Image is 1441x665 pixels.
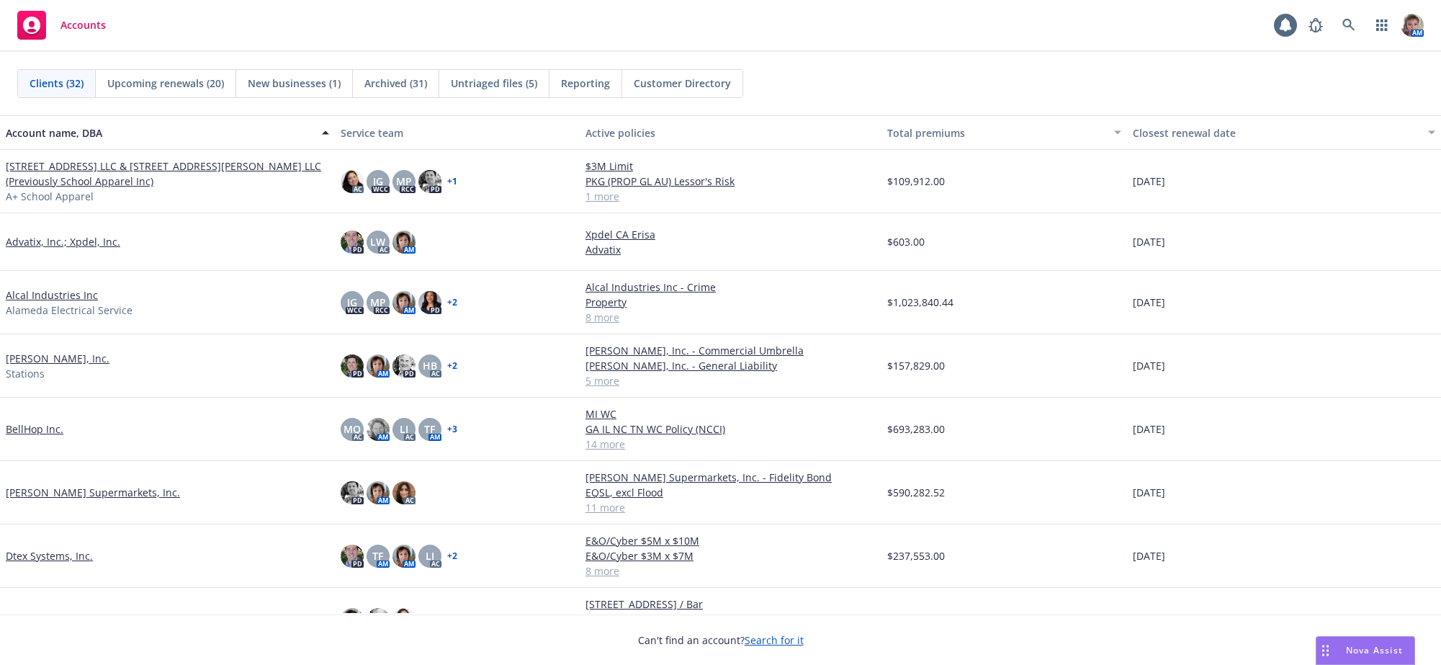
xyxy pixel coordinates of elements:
span: [DATE] [1133,174,1165,189]
span: LI [426,548,434,563]
a: $3M Limit [585,159,876,174]
a: Dtex Systems, Inc. [6,548,93,563]
a: + 3 [447,425,457,434]
a: 5 more [585,373,876,388]
img: photo [418,291,441,314]
a: 8 more [585,310,876,325]
a: [STREET_ADDRESS] / Bar [585,597,876,612]
span: [DATE] [1133,548,1165,563]
a: PKG (PROP GL AU) Lessor's Risk [585,174,876,189]
a: Property [585,295,876,310]
img: photo [392,481,416,504]
a: Xpdel CA Erisa [585,227,876,242]
a: [STREET_ADDRESS] [585,612,876,627]
img: photo [367,481,390,504]
a: 11 more [585,500,876,515]
button: Active policies [580,115,881,150]
a: BellHop Inc. [6,421,63,437]
a: E&O/Cyber $5M x $10M [585,533,876,548]
span: TF [424,421,435,437]
span: $16,220.00 [887,612,939,627]
a: Alcal Industries Inc - Crime [585,280,876,295]
div: Drag to move [1316,637,1334,664]
a: + 2 [447,362,457,370]
span: Archived (31) [364,76,427,91]
span: $157,829.00 [887,358,945,373]
span: TF [372,548,383,563]
button: Nova Assist [1316,636,1415,665]
span: $1,023,840.44 [887,295,953,310]
button: Closest renewal date [1127,115,1441,150]
a: Switch app [1368,11,1396,40]
span: Accounts [60,19,106,31]
span: JG [373,174,383,189]
img: photo [1401,14,1424,37]
a: + 1 [447,177,457,186]
button: Total premiums [881,115,1126,150]
div: Account name, DBA [6,125,313,140]
span: MQ [344,421,361,437]
a: [PERSON_NAME], Inc. - General Liability [585,358,876,373]
img: photo [341,354,364,378]
span: [DATE] [1133,612,1165,627]
img: photo [341,231,364,254]
span: $603.00 [887,234,925,249]
a: + 2 [447,298,457,307]
a: 8 more [585,563,876,579]
span: $109,912.00 [887,174,945,189]
img: photo [392,354,416,378]
a: Search [1334,11,1363,40]
span: Stations [6,366,45,381]
img: photo [392,231,416,254]
a: Advatix [585,242,876,257]
img: photo [392,608,416,631]
span: [DATE] [1133,234,1165,249]
button: Service team [335,115,580,150]
div: Closest renewal date [1133,125,1419,140]
span: [DATE] [1133,295,1165,310]
a: Advatix, Inc.; Xpdel, Inc. [6,234,120,249]
span: $590,282.52 [887,485,945,500]
a: GA IL NC TN WC Policy (NCCI) [585,421,876,437]
a: EQSL, excl Flood [585,485,876,500]
a: Accounts [12,5,112,45]
span: A+ School Apparel [6,189,94,204]
span: MP [370,295,386,310]
img: photo [367,354,390,378]
span: Nova Assist [1346,644,1403,656]
span: [DATE] [1133,358,1165,373]
span: Alameda Electrical Service [6,303,133,318]
span: Customer Directory [634,76,731,91]
span: $237,553.00 [887,548,945,563]
div: Active policies [585,125,876,140]
span: Upcoming renewals (20) [107,76,224,91]
span: Can't find an account? [638,633,804,648]
span: MP [396,174,412,189]
a: [PERSON_NAME], Inc. - Commercial Umbrella [585,343,876,358]
a: 1 more [585,189,876,204]
a: 14 more [585,437,876,452]
a: [PERSON_NAME] Supermarkets, Inc. - Fidelity Bond [585,470,876,485]
img: photo [341,170,364,193]
a: [PERSON_NAME] Supermarkets, Inc. [6,485,180,500]
span: [DATE] [1133,421,1165,437]
a: E&O/Cyber $3M x $7M [585,548,876,563]
a: Alcal Industries Inc [6,287,98,303]
a: [PERSON_NAME], Inc. [6,351,109,366]
span: $693,283.00 [887,421,945,437]
img: photo [341,481,364,504]
img: photo [341,608,364,631]
img: photo [392,545,416,568]
span: [DATE] [1133,485,1165,500]
span: LI [400,421,408,437]
span: JG [347,295,357,310]
span: HB [423,358,437,373]
a: MI WC [585,406,876,421]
